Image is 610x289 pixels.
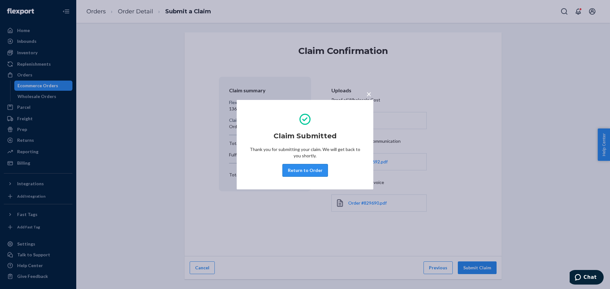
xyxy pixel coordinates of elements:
[249,146,361,159] p: Thank you for submitting your claim. We will get back to you shortly.
[282,164,328,177] button: Return to Order
[366,89,371,99] span: ×
[274,131,337,141] h2: Claim Submitted
[570,270,604,286] iframe: Opens a widget where you can chat to one of our agents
